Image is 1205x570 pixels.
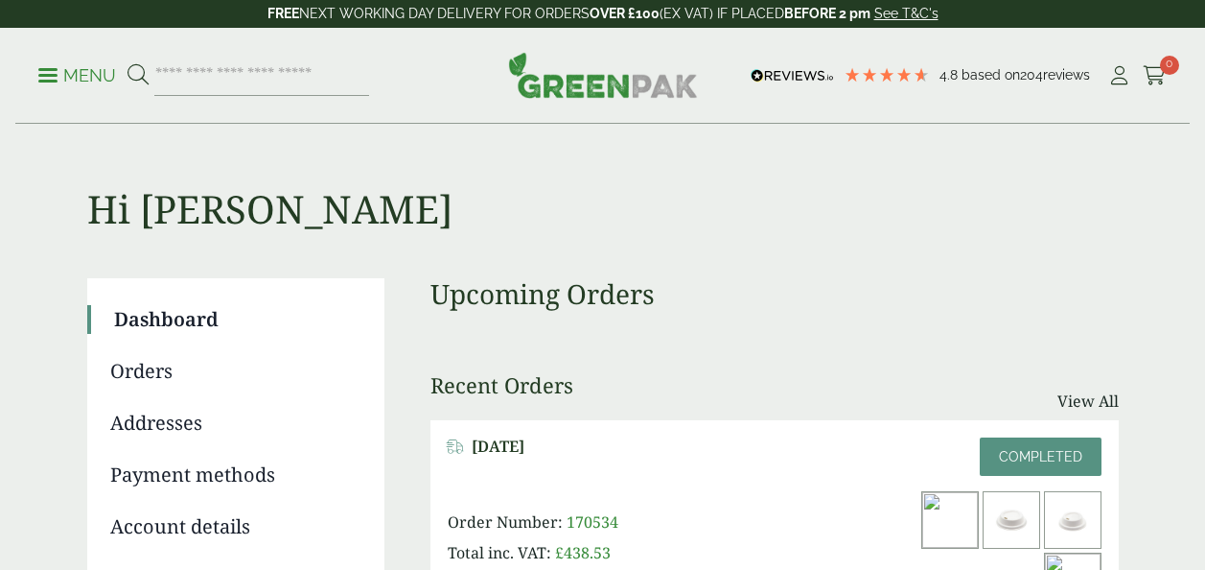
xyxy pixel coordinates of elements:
img: 5330026-Bagasse-Sip-Lid-fits-1216oz-300x200.jpg [984,492,1039,548]
a: Payment methods [110,461,358,489]
a: See T&C's [874,6,939,21]
a: Menu [38,64,116,83]
span: £ [555,542,564,563]
a: View All [1057,390,1119,413]
span: 204 [1020,67,1043,83]
a: Addresses [110,409,358,438]
img: REVIEWS.io [751,69,834,83]
span: Total inc. VAT: [448,542,551,563]
span: reviews [1043,67,1090,83]
h3: Recent Orders [430,372,573,397]
img: 5330025-Bagasse-Sip-Lid-fits-8oz-300x200.jpg [1045,492,1101,548]
a: Orders [110,357,358,386]
span: Based on [962,67,1020,83]
p: Menu [38,64,116,87]
strong: BEFORE 2 pm [784,6,870,21]
img: 8oz-Green-Effect-Double-Wall-Cup-300x200.jpg [922,492,978,548]
a: Dashboard [114,305,358,334]
a: 0 [1143,61,1167,90]
span: 4.8 [939,67,962,83]
span: 170534 [567,511,618,533]
div: 4.79 Stars [844,66,930,83]
img: GreenPak Supplies [508,52,698,98]
span: Completed [999,449,1082,464]
h1: Hi [PERSON_NAME] [87,125,1119,232]
strong: FREE [267,6,299,21]
span: Order Number: [448,511,563,533]
bdi: 438.53 [555,542,611,563]
i: My Account [1107,66,1131,85]
i: Cart [1143,66,1167,85]
span: 0 [1160,56,1179,75]
strong: OVER £100 [590,6,660,21]
h3: Upcoming Orders [430,278,1119,311]
span: [DATE] [472,438,524,456]
a: Account details [110,512,358,541]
